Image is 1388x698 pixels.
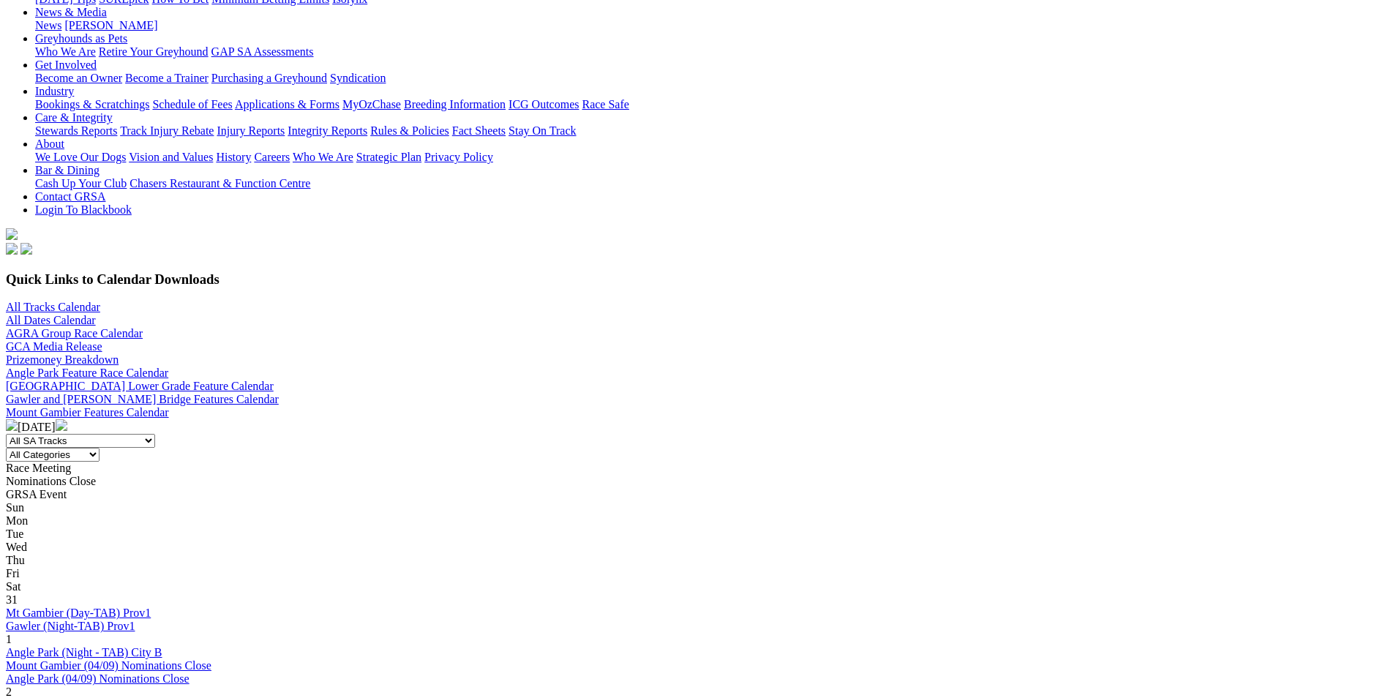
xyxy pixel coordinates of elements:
a: GCA Media Release [6,340,102,353]
a: [PERSON_NAME] [64,19,157,31]
a: AGRA Group Race Calendar [6,327,143,339]
a: Rules & Policies [370,124,449,137]
a: Schedule of Fees [152,98,232,110]
a: Become an Owner [35,72,122,84]
div: GRSA Event [6,488,1382,501]
a: Cash Up Your Club [35,177,127,189]
a: Chasers Restaurant & Function Centre [130,177,310,189]
a: Angle Park (Night - TAB) City B [6,646,162,658]
a: Purchasing a Greyhound [211,72,327,84]
div: Mon [6,514,1382,528]
a: Stewards Reports [35,124,117,137]
div: Thu [6,554,1382,567]
img: twitter.svg [20,243,32,255]
a: Angle Park Feature Race Calendar [6,367,168,379]
div: Get Involved [35,72,1382,85]
a: Injury Reports [217,124,285,137]
div: About [35,151,1382,164]
a: About [35,138,64,150]
a: ICG Outcomes [509,98,579,110]
a: Integrity Reports [288,124,367,137]
div: News & Media [35,19,1382,32]
a: Track Injury Rebate [120,124,214,137]
a: Mount Gambier Features Calendar [6,406,169,419]
a: Stay On Track [509,124,576,137]
a: Gawler and [PERSON_NAME] Bridge Features Calendar [6,393,279,405]
a: Fact Sheets [452,124,506,137]
a: Bar & Dining [35,164,100,176]
h3: Quick Links to Calendar Downloads [6,271,1382,288]
a: Who We Are [293,151,353,163]
a: Vision and Values [129,151,213,163]
a: Become a Trainer [125,72,209,84]
span: 2 [6,686,12,698]
a: Prizemoney Breakdown [6,353,119,366]
a: Privacy Policy [424,151,493,163]
span: 31 [6,593,18,606]
a: All Tracks Calendar [6,301,100,313]
a: Contact GRSA [35,190,105,203]
div: Industry [35,98,1382,111]
a: Applications & Forms [235,98,340,110]
a: Retire Your Greyhound [99,45,209,58]
a: Mount Gambier (04/09) Nominations Close [6,659,211,672]
a: Breeding Information [404,98,506,110]
div: Greyhounds as Pets [35,45,1382,59]
div: Bar & Dining [35,177,1382,190]
img: chevron-left-pager-white.svg [6,419,18,431]
img: facebook.svg [6,243,18,255]
a: Greyhounds as Pets [35,32,127,45]
img: logo-grsa-white.png [6,228,18,240]
a: Get Involved [35,59,97,71]
a: MyOzChase [342,98,401,110]
div: Race Meeting [6,462,1382,475]
a: Care & Integrity [35,111,113,124]
a: We Love Our Dogs [35,151,126,163]
a: Bookings & Scratchings [35,98,149,110]
div: Sat [6,580,1382,593]
a: Race Safe [582,98,629,110]
a: Mt Gambier (Day-TAB) Prov1 [6,607,151,619]
div: Fri [6,567,1382,580]
a: Who We Are [35,45,96,58]
a: News [35,19,61,31]
div: Care & Integrity [35,124,1382,138]
div: Tue [6,528,1382,541]
div: Wed [6,541,1382,554]
a: Syndication [330,72,386,84]
span: 1 [6,633,12,645]
a: News & Media [35,6,107,18]
a: Gawler (Night-TAB) Prov1 [6,620,135,632]
a: Careers [254,151,290,163]
img: chevron-right-pager-white.svg [56,419,67,431]
div: [DATE] [6,419,1382,434]
a: History [216,151,251,163]
a: [GEOGRAPHIC_DATA] Lower Grade Feature Calendar [6,380,274,392]
a: All Dates Calendar [6,314,96,326]
div: Sun [6,501,1382,514]
div: Nominations Close [6,475,1382,488]
a: Strategic Plan [356,151,421,163]
a: Login To Blackbook [35,203,132,216]
a: Angle Park (04/09) Nominations Close [6,672,190,685]
a: Industry [35,85,74,97]
a: GAP SA Assessments [211,45,314,58]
